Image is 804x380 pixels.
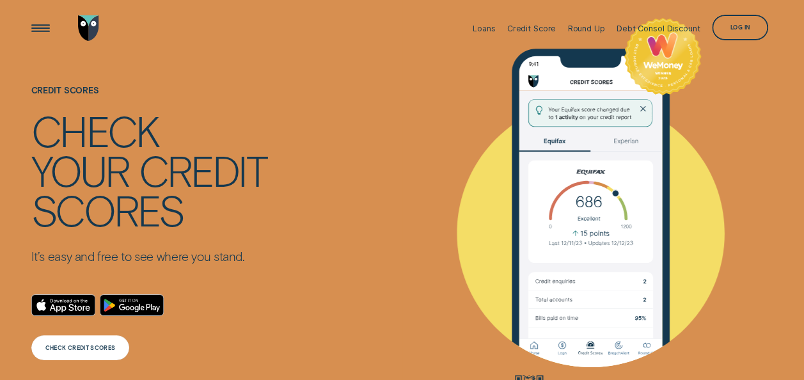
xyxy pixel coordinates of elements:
div: Loans [473,24,495,33]
div: Check [31,111,159,151]
div: Credit Score [507,24,556,33]
div: scores [31,191,184,230]
a: Android App on Google Play [100,294,164,316]
h1: Credit Scores [31,86,267,111]
p: It’s easy and free to see where you stand. [31,249,267,264]
h4: Check your credit scores [31,111,267,230]
button: Open Menu [28,15,53,41]
a: CHECK CREDIT SCORES [31,335,130,361]
div: credit [139,151,267,191]
div: CHECK CREDIT SCORES [45,345,116,351]
a: Download on the App Store [31,294,95,316]
div: your [31,151,129,191]
div: Round Up [567,24,604,33]
div: Debt Consol Discount [617,24,700,33]
img: Wisr [78,15,99,41]
button: Log in [712,15,768,40]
